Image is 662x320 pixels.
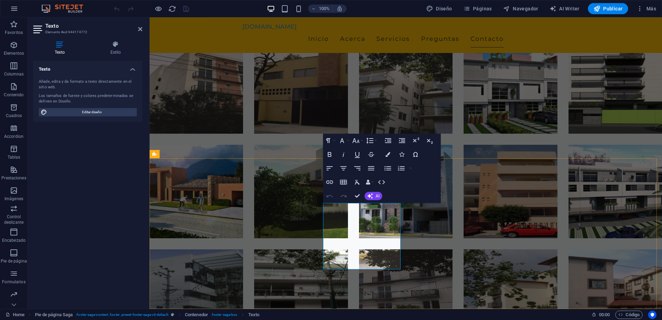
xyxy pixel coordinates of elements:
button: Subscript [423,134,436,148]
p: Accordion [4,134,24,139]
button: AI [365,192,382,200]
p: Elementos [4,51,24,56]
h4: Texto [33,61,142,73]
button: Código [615,311,643,319]
button: Redo (Ctrl+Shift+Z) [337,189,350,203]
button: Insert Link [323,175,336,189]
button: Ordered List [395,161,408,175]
button: HTML [375,175,388,189]
h2: Texto [45,23,142,29]
button: Align Center [337,161,350,175]
button: Line Height [365,134,378,148]
button: Navegador [500,3,541,14]
p: Imágenes [5,196,23,202]
h6: Tiempo de la sesión [592,311,610,319]
p: Prestaciones [1,175,26,181]
button: Increase Indent [382,134,395,148]
button: Italic (Ctrl+I) [337,148,350,161]
span: AI [376,194,379,198]
button: Ordered List [408,161,413,175]
p: Favoritos [5,30,23,35]
span: Diseño [426,5,452,12]
span: Código [618,311,639,319]
span: Haz clic para seleccionar y doble clic para editar [35,311,73,319]
button: Undo (Ctrl+Z) [323,189,336,203]
button: reload [168,5,176,13]
p: Columnas [4,71,24,77]
button: Haz clic para salir del modo de previsualización y seguir editando [154,5,162,13]
button: Font Family [337,134,350,148]
span: . footer-saga-content .footer .preset-footer-saga-v3-default [75,311,168,319]
button: Editar diseño [39,108,137,116]
button: Confirm (Ctrl+⏎) [351,189,364,203]
h4: Estilo [89,41,142,55]
p: Tablas [8,154,20,160]
button: Más [634,3,659,14]
p: Contenido [4,92,24,98]
button: Publicar [588,3,628,14]
p: Marketing [4,300,23,305]
span: Navegador [503,5,538,12]
div: Los tamaños de fuente y colores predeterminados se definen en Diseño. [39,93,137,105]
button: Insert Table [337,175,350,189]
button: Superscript [409,134,422,148]
span: 00 00 [599,311,610,319]
span: Haz clic para seleccionar y doble clic para editar [185,311,208,319]
button: Font Size [351,134,364,148]
i: Este elemento es un preajuste personalizable [171,313,174,317]
h3: Elemento #ed-944174772 [45,29,128,35]
button: Align Right [351,161,364,175]
span: . footer-saga-box [211,311,238,319]
button: Colors [381,148,394,161]
span: Haz clic para seleccionar y doble clic para editar [248,311,259,319]
button: Decrease Indent [395,134,409,148]
button: Data Bindings [365,175,374,189]
button: AI Writer [547,3,582,14]
p: Formularios [2,279,25,285]
i: Al redimensionar, ajustar el nivel de zoom automáticamente para ajustarse al dispositivo elegido. [337,6,343,12]
i: Volver a cargar página [168,5,176,13]
nav: breadcrumb [35,311,259,319]
button: Align Left [323,161,336,175]
p: Encabezado [2,238,26,243]
button: Underline (Ctrl+U) [351,148,364,161]
div: Diseño (Ctrl+Alt+Y) [423,3,455,14]
div: Añade, edita y da formato a texto directamente en el sitio web. [39,79,137,90]
button: Icons [395,148,408,161]
button: Unordered List [381,161,394,175]
span: Editar diseño [49,108,135,116]
button: Paragraph Format [323,134,336,148]
span: AI Writer [549,5,580,12]
h6: 100% [319,5,330,13]
a: Haz clic para cancelar la selección y doble clic para abrir páginas [6,311,25,319]
button: Special Characters [409,148,422,161]
button: Usercentrics [648,311,656,319]
span: Páginas [463,5,492,12]
button: Bold (Ctrl+B) [323,148,336,161]
h4: Texto [33,41,89,55]
p: Pie de página [1,258,27,264]
span: : [604,312,605,317]
span: Más [636,5,656,12]
button: Strikethrough [365,148,378,161]
button: Diseño [423,3,455,14]
button: Align Justify [365,161,378,175]
p: Cuadros [6,113,22,118]
span: Publicar [593,5,623,12]
img: Editor Logo [40,5,92,13]
button: Páginas [460,3,495,14]
button: 100% [308,5,333,13]
button: Clear Formatting [351,175,364,189]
